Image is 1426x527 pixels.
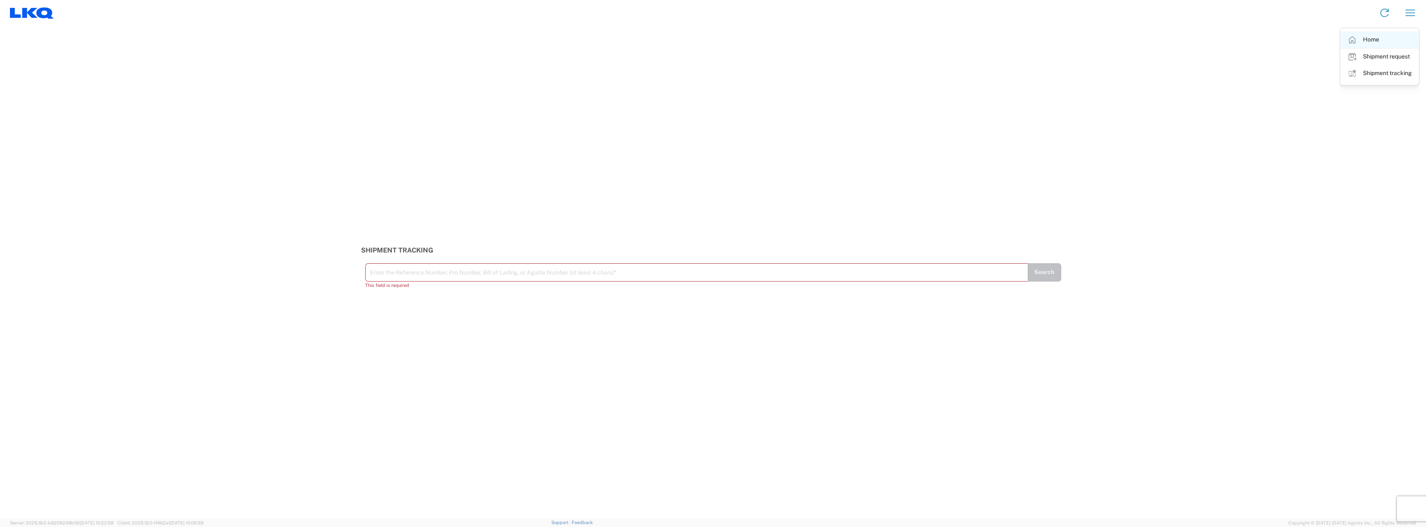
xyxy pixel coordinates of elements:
span: Client: 2025.19.0-1f462a1 [117,520,204,525]
span: [DATE] 10:22:58 [80,520,114,525]
span: Copyright © [DATE]-[DATE] Agistix Inc., All Rights Reserved [1288,519,1416,527]
a: Shipment tracking [1341,65,1419,82]
a: Shipment request [1341,49,1419,65]
span: Server: 2025.19.0-b9208248b56 [10,520,114,525]
h3: Shipment Tracking [361,246,1065,254]
a: Feedback [572,520,593,525]
div: This field is required [365,282,1028,289]
span: [DATE] 10:06:59 [170,520,204,525]
a: Support [551,520,572,525]
a: Home [1341,32,1419,48]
